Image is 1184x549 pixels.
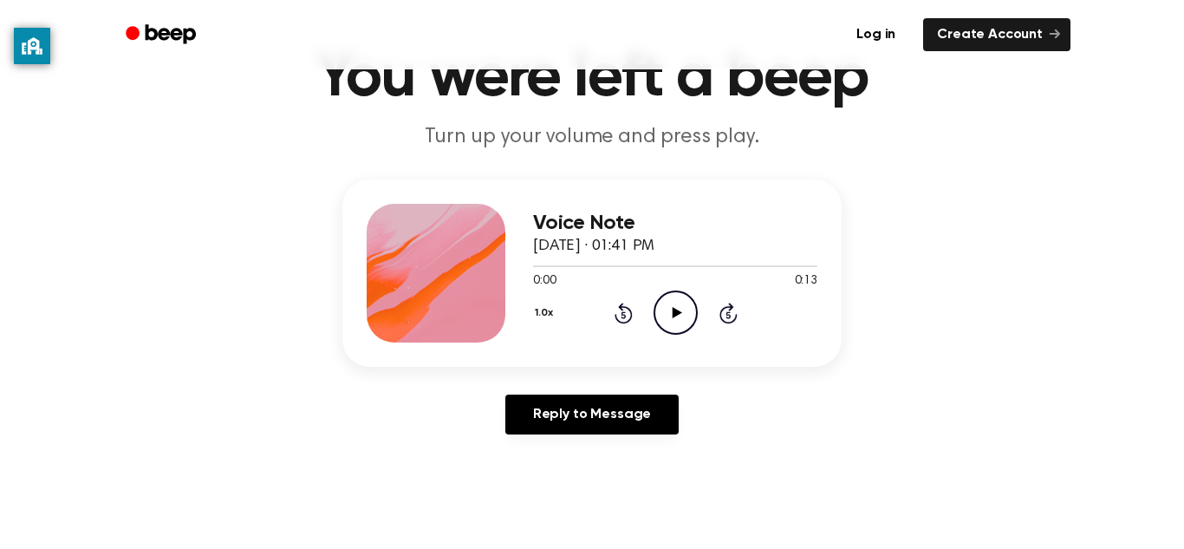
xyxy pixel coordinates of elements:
[533,239,654,254] span: [DATE] · 01:41 PM
[533,298,559,328] button: 1.0x
[505,395,679,435] a: Reply to Message
[533,272,556,291] span: 0:00
[923,18,1070,51] a: Create Account
[14,28,50,64] button: privacy banner
[114,18,211,52] a: Beep
[148,47,1036,109] h1: You were left a beep
[795,272,817,291] span: 0:13
[533,212,817,235] h3: Voice Note
[839,15,913,55] a: Log in
[259,123,925,152] p: Turn up your volume and press play.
